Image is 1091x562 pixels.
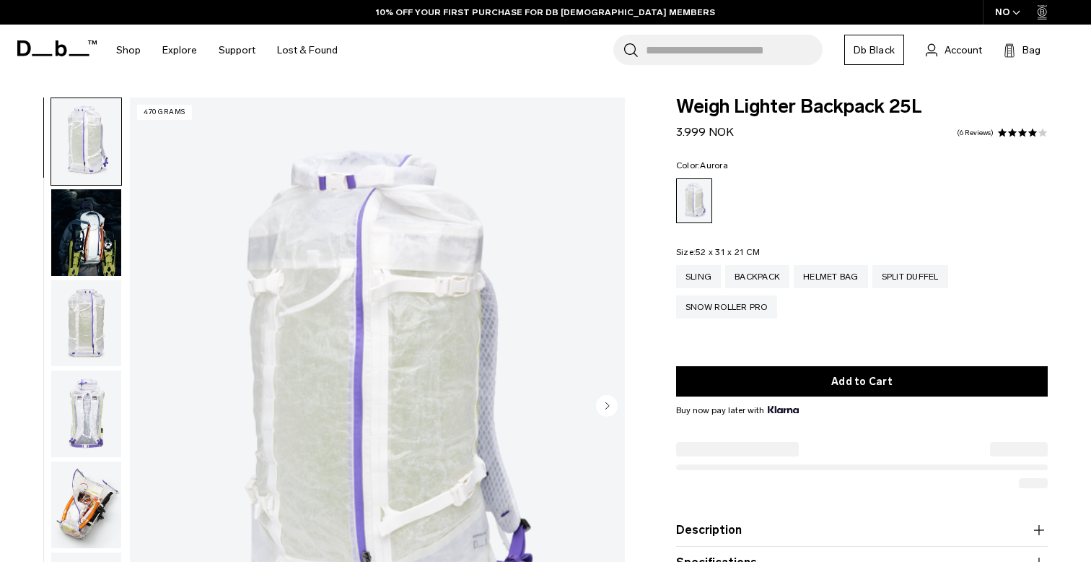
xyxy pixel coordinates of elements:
button: Weigh_Lighter_Backpack_25L_4.png [51,461,122,549]
span: 3.999 NOK [676,125,734,139]
button: Add to Cart [676,366,1048,397]
img: Weigh_Lighter_Backpack_25L_3.png [51,371,121,457]
legend: Color: [676,161,728,170]
button: Description [676,522,1048,539]
legend: Size: [676,248,760,256]
span: Aurora [700,160,728,170]
button: Bag [1004,41,1040,59]
p: 470 grams [137,105,192,120]
button: Weigh_Lighter_Backpack_25L_2.png [51,280,122,368]
a: Shop [116,25,141,76]
a: Account [926,41,982,59]
img: {"height" => 20, "alt" => "Klarna"} [768,406,799,413]
span: Weigh Lighter Backpack 25L [676,98,1048,116]
a: Db Black [844,35,904,65]
a: Split Duffel [872,265,948,288]
img: Weigh_Lighter_Backpack_25L_Lifestyle_new.png [51,189,121,276]
a: Snow Roller Pro [676,295,777,319]
span: Bag [1022,43,1040,58]
img: Weigh_Lighter_Backpack_25L_4.png [51,462,121,548]
a: Aurora [676,178,712,223]
button: Weigh_Lighter_Backpack_25L_1.png [51,98,122,186]
span: 52 x 31 x 21 CM [696,247,760,257]
a: Backpack [725,265,789,288]
a: 6 reviews [957,129,994,137]
img: Weigh_Lighter_Backpack_25L_2.png [51,280,121,367]
button: Weigh_Lighter_Backpack_25L_Lifestyle_new.png [51,189,122,277]
a: Support [219,25,255,76]
span: Buy now pay later with [676,404,799,417]
button: Next slide [596,394,618,419]
button: Weigh_Lighter_Backpack_25L_3.png [51,370,122,458]
a: Lost & Found [277,25,338,76]
nav: Main Navigation [105,25,349,76]
a: Helmet Bag [794,265,868,288]
a: 10% OFF YOUR FIRST PURCHASE FOR DB [DEMOGRAPHIC_DATA] MEMBERS [376,6,715,19]
a: Sling [676,265,721,288]
a: Explore [162,25,197,76]
img: Weigh_Lighter_Backpack_25L_1.png [51,98,121,185]
span: Account [945,43,982,58]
